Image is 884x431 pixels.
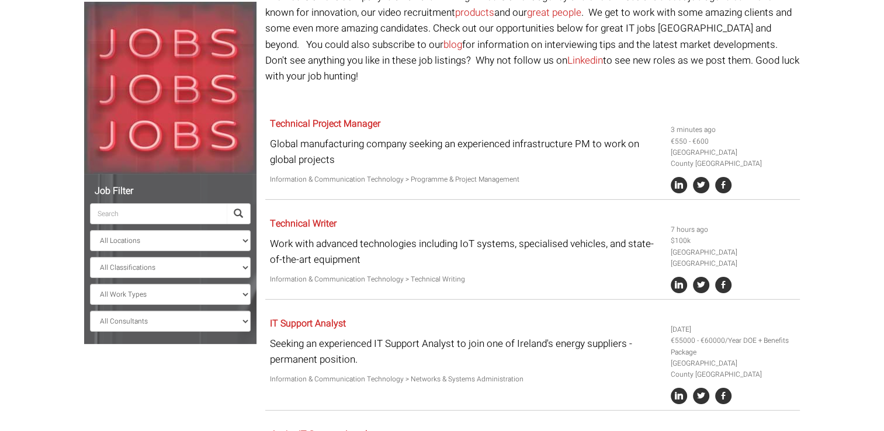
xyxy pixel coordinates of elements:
[567,53,603,68] a: Linkedin
[270,217,337,231] a: Technical Writer
[671,235,796,246] li: $100k
[270,374,662,385] p: Information & Communication Technology > Networks & Systems Administration
[443,37,462,52] a: blog
[270,117,380,131] a: Technical Project Manager
[671,247,796,269] li: [GEOGRAPHIC_DATA] [GEOGRAPHIC_DATA]
[671,136,796,147] li: €550 - €600
[270,274,662,285] p: Information & Communication Technology > Technical Writing
[671,124,796,135] li: 3 minutes ago
[84,2,256,174] img: Jobs, Jobs, Jobs
[455,5,494,20] a: products
[270,136,662,168] p: Global manufacturing company seeking an experienced infrastructure PM to work on global projects
[671,358,796,380] li: [GEOGRAPHIC_DATA] County [GEOGRAPHIC_DATA]
[270,317,346,331] a: IT Support Analyst
[270,236,662,267] p: Work with advanced technologies including IoT systems, specialised vehicles, and state-of-the-art...
[90,186,251,197] h5: Job Filter
[90,203,227,224] input: Search
[270,174,662,185] p: Information & Communication Technology > Programme & Project Management
[671,335,796,357] li: €55000 - €60000/Year DOE + Benefits Package
[270,336,662,367] p: Seeking an experienced IT Support Analyst to join one of Ireland's energy suppliers - permanent p...
[671,147,796,169] li: [GEOGRAPHIC_DATA] County [GEOGRAPHIC_DATA]
[671,324,796,335] li: [DATE]
[671,224,796,235] li: 7 hours ago
[527,5,581,20] a: great people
